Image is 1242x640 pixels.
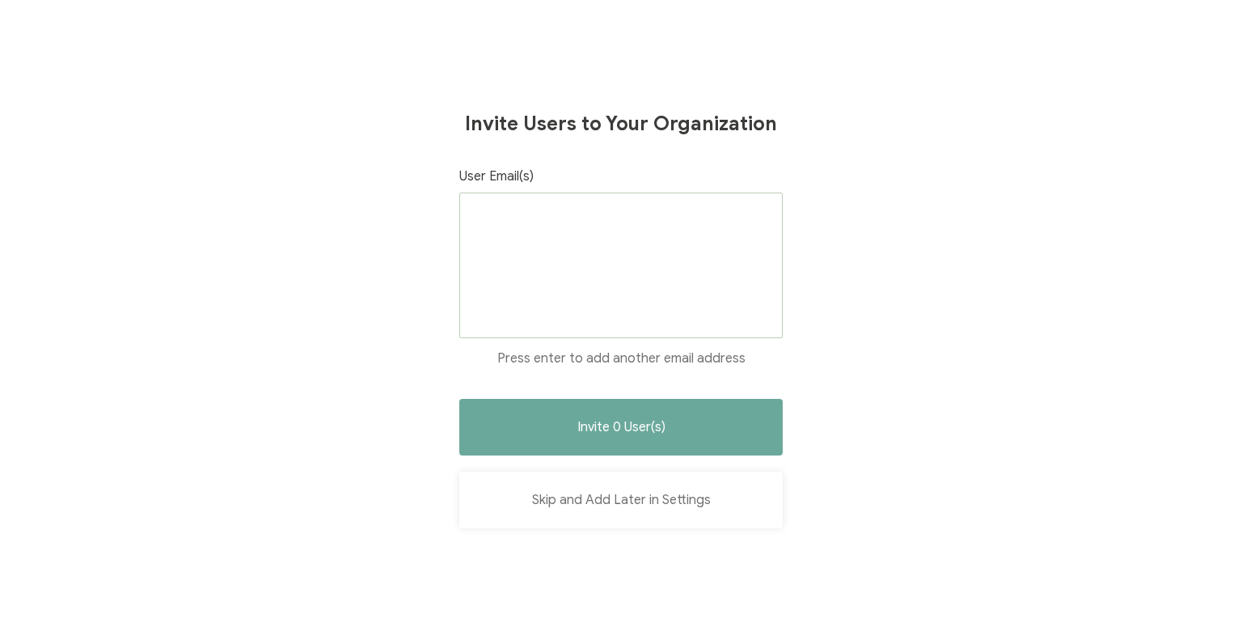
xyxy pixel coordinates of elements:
button: Invite 0 User(s) [459,399,783,456]
h1: Invite Users to Your Organization [465,112,777,136]
span: User Email(s) [459,168,534,184]
span: Invite 0 User(s) [577,421,665,434]
button: Skip and Add Later in Settings [459,472,783,528]
span: Press enter to add another email address [497,350,746,367]
iframe: Chat Widget [1161,562,1242,640]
